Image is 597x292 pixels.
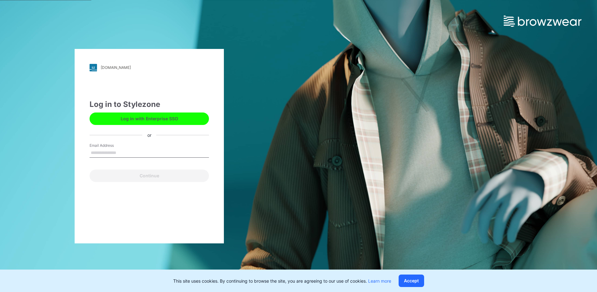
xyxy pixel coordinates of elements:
[90,99,209,110] div: Log in to Stylezone
[90,64,209,71] a: [DOMAIN_NAME]
[399,275,424,287] button: Accept
[368,278,391,284] a: Learn more
[504,16,581,27] img: browzwear-logo.e42bd6dac1945053ebaf764b6aa21510.svg
[90,64,97,71] img: stylezone-logo.562084cfcfab977791bfbf7441f1a819.svg
[142,132,156,138] div: or
[173,278,391,284] p: This site uses cookies. By continuing to browse the site, you are agreeing to our use of cookies.
[101,65,131,70] div: [DOMAIN_NAME]
[90,143,133,148] label: Email Address
[90,112,209,125] button: Log in with Enterprise SSO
